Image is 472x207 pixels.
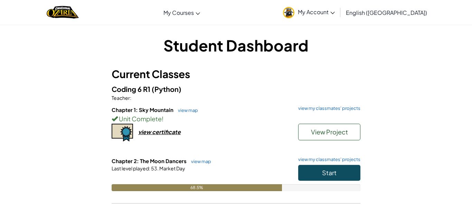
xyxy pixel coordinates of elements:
a: view map [188,159,211,164]
img: Home [47,5,79,19]
h3: Current Classes [112,66,360,82]
h1: Student Dashboard [112,35,360,56]
span: 53. [150,165,159,171]
span: Teacher [112,95,130,101]
span: View Project [311,128,348,136]
button: Start [298,165,360,181]
a: view my classmates' projects [295,157,360,162]
div: view certificate [138,128,181,135]
a: view map [174,107,198,113]
a: My Account [280,1,338,23]
div: 68.5% [112,184,282,191]
button: View Project [298,124,360,140]
span: Chapter 1: Sky Mountain [112,106,174,113]
img: avatar [283,7,294,18]
a: My Courses [160,3,204,22]
span: Coding 6 R1 [112,85,152,93]
span: My Courses [163,9,194,16]
a: Ozaria by CodeCombat logo [47,5,79,19]
span: Last level played [112,165,149,171]
span: (Python) [152,85,181,93]
span: : [149,165,150,171]
span: Market Day [159,165,185,171]
a: view my classmates' projects [295,106,360,111]
span: : [130,95,131,101]
span: English ([GEOGRAPHIC_DATA]) [346,9,427,16]
img: certificate-icon.png [112,124,133,142]
span: Chapter 2: The Moon Dancers [112,158,188,164]
span: Start [322,169,337,177]
span: ! [162,115,163,123]
span: My Account [298,8,335,16]
span: Unit Complete [118,115,162,123]
a: view certificate [112,128,181,135]
a: English ([GEOGRAPHIC_DATA]) [342,3,431,22]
